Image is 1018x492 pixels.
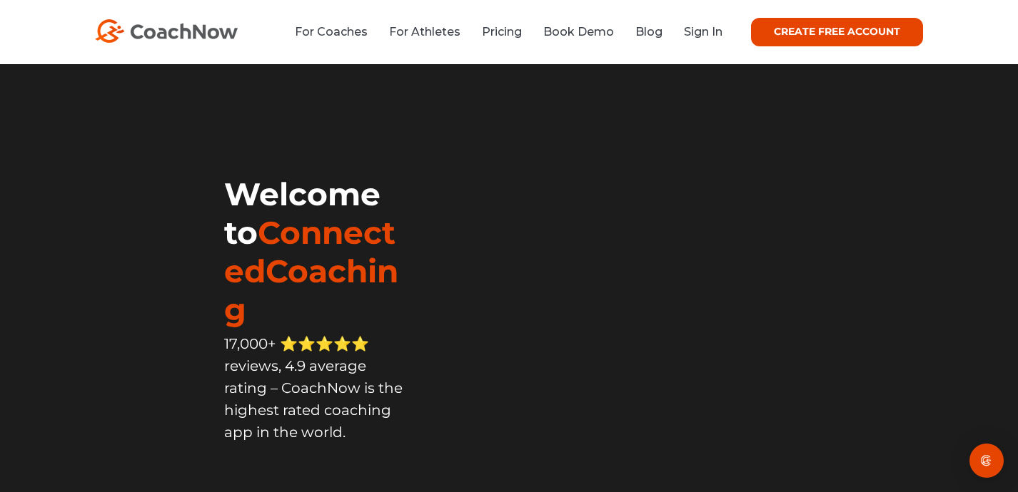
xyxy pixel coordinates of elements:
span: 17,000+ ⭐️⭐️⭐️⭐️⭐️ reviews, 4.9 average rating – CoachNow is the highest rated coaching app in th... [224,335,403,441]
a: For Athletes [389,25,460,39]
img: CoachNow Logo [95,19,238,43]
a: For Coaches [295,25,368,39]
div: Open Intercom Messenger [969,444,1004,478]
a: Book Demo [543,25,614,39]
a: Pricing [482,25,522,39]
h1: Welcome to [224,175,407,329]
a: CREATE FREE ACCOUNT [751,18,923,46]
a: Sign In [684,25,722,39]
span: ConnectedCoaching [224,213,398,329]
a: Blog [635,25,662,39]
